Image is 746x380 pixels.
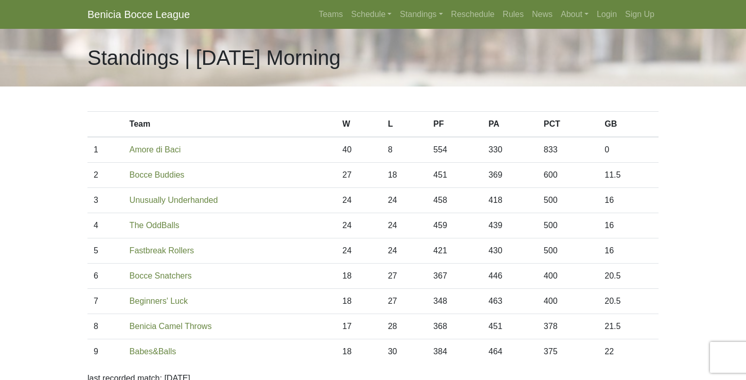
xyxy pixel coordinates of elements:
a: Fastbreak Rollers [130,246,194,255]
td: 6 [87,264,123,289]
td: 500 [538,188,598,213]
a: Teams [314,4,347,25]
td: 554 [427,137,482,163]
td: 500 [538,213,598,238]
a: Rules [499,4,528,25]
a: Unusually Underhanded [130,196,218,204]
td: 384 [427,339,482,365]
td: 369 [483,163,538,188]
td: 27 [382,264,427,289]
td: 16 [598,188,659,213]
a: Babes&Balls [130,347,176,356]
td: 600 [538,163,598,188]
td: 9 [87,339,123,365]
td: 459 [427,213,482,238]
td: 27 [382,289,427,314]
td: 8 [87,314,123,339]
td: 11.5 [598,163,659,188]
a: Bocce Snatchers [130,271,192,280]
a: Bocce Buddies [130,170,185,179]
td: 22 [598,339,659,365]
th: PA [483,112,538,137]
td: 430 [483,238,538,264]
td: 24 [382,213,427,238]
td: 439 [483,213,538,238]
td: 18 [336,289,382,314]
td: 24 [336,213,382,238]
th: PCT [538,112,598,137]
th: W [336,112,382,137]
td: 418 [483,188,538,213]
a: Standings [396,4,447,25]
td: 833 [538,137,598,163]
td: 1 [87,137,123,163]
td: 4 [87,213,123,238]
td: 17 [336,314,382,339]
td: 330 [483,137,538,163]
td: 16 [598,213,659,238]
td: 375 [538,339,598,365]
td: 20.5 [598,289,659,314]
td: 40 [336,137,382,163]
td: 28 [382,314,427,339]
a: Benicia Camel Throws [130,322,212,331]
td: 20.5 [598,264,659,289]
td: 24 [336,188,382,213]
td: 16 [598,238,659,264]
a: The OddBalls [130,221,180,230]
td: 367 [427,264,482,289]
td: 18 [382,163,427,188]
td: 18 [336,339,382,365]
td: 24 [382,188,427,213]
td: 463 [483,289,538,314]
td: 2 [87,163,123,188]
a: About [557,4,593,25]
a: Login [593,4,621,25]
a: Schedule [347,4,396,25]
th: PF [427,112,482,137]
td: 21.5 [598,314,659,339]
a: Sign Up [621,4,659,25]
th: L [382,112,427,137]
td: 500 [538,238,598,264]
td: 400 [538,264,598,289]
td: 348 [427,289,482,314]
td: 400 [538,289,598,314]
td: 27 [336,163,382,188]
a: News [528,4,557,25]
td: 18 [336,264,382,289]
td: 7 [87,289,123,314]
td: 421 [427,238,482,264]
a: Beginners' Luck [130,297,188,305]
td: 8 [382,137,427,163]
td: 378 [538,314,598,339]
td: 30 [382,339,427,365]
th: Team [123,112,336,137]
a: Reschedule [447,4,499,25]
td: 24 [382,238,427,264]
td: 5 [87,238,123,264]
td: 451 [483,314,538,339]
a: Benicia Bocce League [87,4,190,25]
td: 24 [336,238,382,264]
td: 446 [483,264,538,289]
td: 368 [427,314,482,339]
td: 464 [483,339,538,365]
td: 451 [427,163,482,188]
a: Amore di Baci [130,145,181,154]
td: 458 [427,188,482,213]
td: 3 [87,188,123,213]
h1: Standings | [DATE] Morning [87,45,341,70]
th: GB [598,112,659,137]
td: 0 [598,137,659,163]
